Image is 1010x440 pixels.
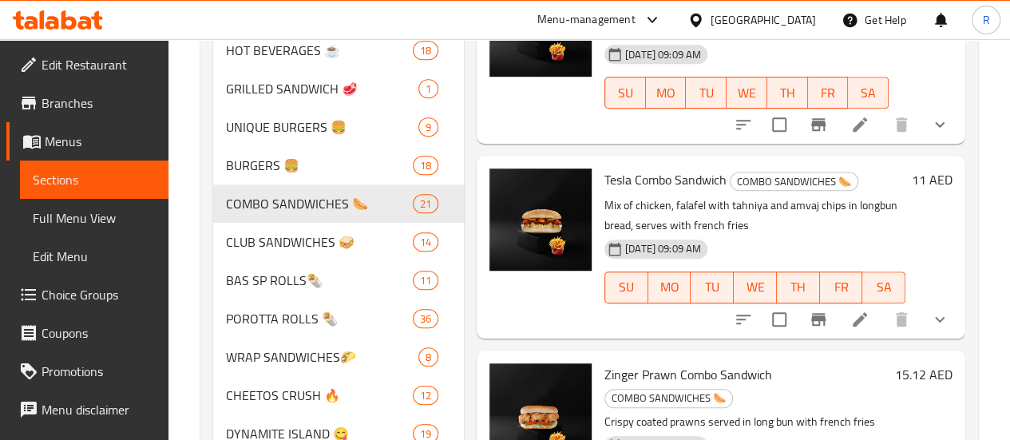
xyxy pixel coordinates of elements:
[783,275,814,299] span: TH
[850,115,869,134] a: Edit menu item
[413,271,438,290] div: items
[604,412,889,432] p: Crispy coated prawns served in long bun with french fries
[213,108,464,146] div: UNIQUE BURGERS 🍔9
[213,146,464,184] div: BURGERS 🍔18
[213,261,464,299] div: BAS SP ROLLS🌯11
[42,55,156,74] span: Edit Restaurant
[862,272,905,303] button: SA
[740,275,770,299] span: WE
[213,223,464,261] div: CLUB SANDWICHES 🥪14
[226,271,413,290] div: BAS SP ROLLS🌯
[226,117,418,137] span: UNIQUE BURGERS 🍔
[619,47,707,62] span: [DATE] 09:09 AM
[854,81,882,105] span: SA
[604,272,648,303] button: SU
[226,386,413,405] div: CHEETOS CRUSH 🔥
[814,81,842,105] span: FR
[489,168,592,271] img: Tesla Combo Sandwich
[882,105,921,144] button: delete
[213,184,464,223] div: COMBO SANDWICHES 🌭21
[921,105,959,144] button: show more
[418,347,438,367] div: items
[731,172,858,191] span: COMBO SANDWICHES 🌭
[605,389,732,407] span: COMBO SANDWICHES 🌭
[6,275,168,314] a: Choice Groups
[734,272,777,303] button: WE
[537,10,636,30] div: Menu-management
[767,77,808,109] button: TH
[604,168,727,192] span: Tesla Combo Sandwich
[413,156,438,175] div: items
[20,161,168,199] a: Sections
[691,272,734,303] button: TU
[697,275,727,299] span: TU
[213,376,464,414] div: CHEETOS CRUSH 🔥12
[414,388,438,403] span: 12
[724,300,762,339] button: sort-choices
[648,272,691,303] button: MO
[692,81,720,105] span: TU
[869,275,899,299] span: SA
[762,303,796,336] span: Select to update
[226,309,413,328] div: POROTTA ROLLS 🌯
[655,275,685,299] span: MO
[774,81,802,105] span: TH
[413,309,438,328] div: items
[930,310,949,329] svg: Show Choices
[42,400,156,419] span: Menu disclaimer
[733,81,761,105] span: WE
[612,81,640,105] span: SU
[921,300,959,339] button: show more
[612,275,642,299] span: SU
[226,347,418,367] div: WRAP SANDWICHES🌮
[604,389,733,408] div: COMBO SANDWICHES 🌭
[604,363,772,386] span: Zinger Prawn Combo Sandwich
[42,285,156,304] span: Choice Groups
[226,79,418,98] span: GRILLED SANDWICH 🥩
[6,352,168,390] a: Promotions
[826,275,857,299] span: FR
[982,11,989,29] span: R
[646,77,687,109] button: MO
[6,84,168,122] a: Branches
[33,247,156,266] span: Edit Menu
[604,77,646,109] button: SU
[213,299,464,338] div: POROTTA ROLLS 🌯36
[799,300,838,339] button: Branch-specific-item
[848,77,889,109] button: SA
[711,11,816,29] div: [GEOGRAPHIC_DATA]
[213,31,464,69] div: HOT BEVERAGES ☕️18
[226,41,413,60] span: HOT BEVERAGES ☕️
[33,208,156,228] span: Full Menu View
[724,105,762,144] button: sort-choices
[686,77,727,109] button: TU
[762,108,796,141] span: Select to update
[882,300,921,339] button: delete
[418,117,438,137] div: items
[777,272,820,303] button: TH
[6,314,168,352] a: Coupons
[33,170,156,189] span: Sections
[226,194,413,213] div: COMBO SANDWICHES 🌭
[413,232,438,252] div: items
[226,156,413,175] span: BURGERS 🍔
[20,199,168,237] a: Full Menu View
[418,79,438,98] div: items
[652,81,680,105] span: MO
[414,43,438,58] span: 18
[213,69,464,108] div: GRILLED SANDWICH 🥩1
[799,105,838,144] button: Branch-specific-item
[808,77,849,109] button: FR
[42,362,156,381] span: Promotions
[226,232,413,252] span: CLUB SANDWICHES 🥪
[730,172,858,191] div: COMBO SANDWICHES 🌭
[42,93,156,113] span: Branches
[414,273,438,288] span: 11
[419,81,438,97] span: 1
[213,338,464,376] div: WRAP SANDWICHES🌮8
[42,323,156,343] span: Coupons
